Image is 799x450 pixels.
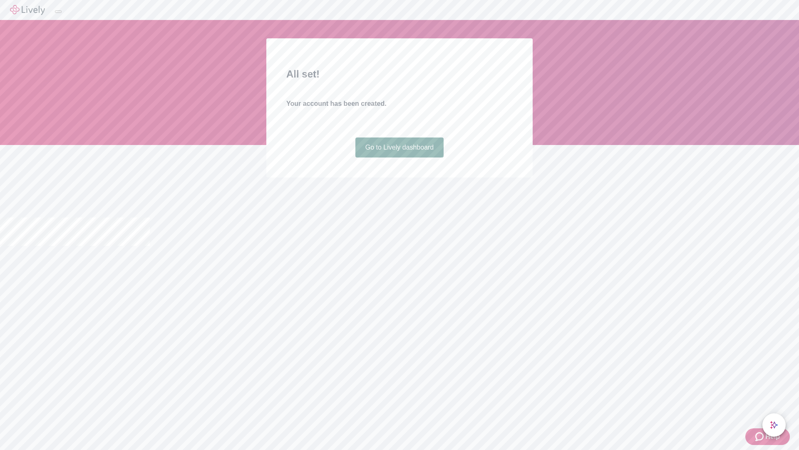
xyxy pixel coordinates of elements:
[10,5,45,15] img: Lively
[765,432,780,442] span: Help
[286,99,513,109] h4: Your account has been created.
[745,428,790,445] button: Zendesk support iconHelp
[286,67,513,82] h2: All set!
[55,10,62,13] button: Log out
[355,137,444,157] a: Go to Lively dashboard
[762,413,786,437] button: chat
[755,432,765,442] svg: Zendesk support icon
[770,421,778,429] svg: Lively AI Assistant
